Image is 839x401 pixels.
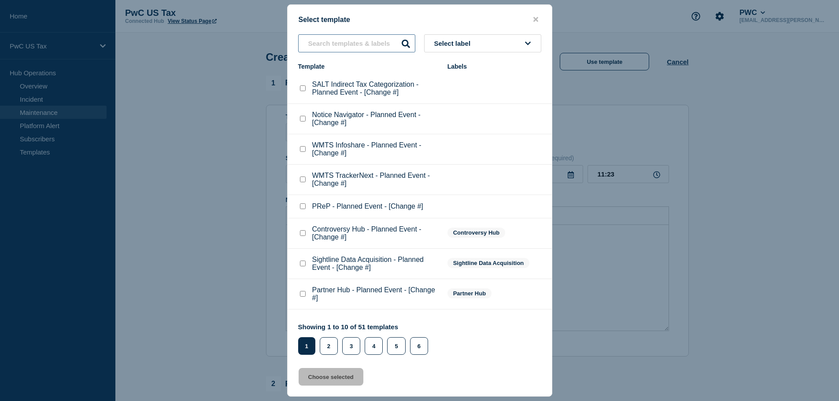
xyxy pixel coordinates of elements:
[298,34,415,52] input: Search templates & labels
[312,286,439,302] p: Partner Hub - Planned Event - [Change #]
[447,63,541,70] div: Labels
[298,63,439,70] div: Template
[410,337,428,355] button: 6
[300,116,306,121] input: Notice Navigator - Planned Event - [Change #] checkbox
[312,225,439,241] p: Controversy Hub - Planned Event - [Change #]
[288,15,552,24] div: Select template
[447,288,492,298] span: Partner Hub
[300,85,306,91] input: SALT Indirect Tax Categorization - Planned Event - [Change #] checkbox
[300,203,306,209] input: PReP - Planned Event - [Change #] checkbox
[312,256,439,272] p: Sightline Data Acquisition - Planned Event - [Change #]
[312,202,423,210] p: PReP - Planned Event - [Change #]
[298,323,432,331] p: Showing 1 to 10 of 51 templates
[342,337,360,355] button: 3
[447,258,530,268] span: Sightline Data Acquisition
[447,228,505,238] span: Controversy Hub
[424,34,541,52] button: Select label
[320,337,338,355] button: 2
[531,15,541,24] button: close button
[300,177,306,182] input: WMTS TrackerNext - Planned Event - [Change #] checkbox
[312,172,439,188] p: WMTS TrackerNext - Planned Event - [Change #]
[300,230,306,236] input: Controversy Hub - Planned Event - [Change #] checkbox
[365,337,383,355] button: 4
[300,291,306,297] input: Partner Hub - Planned Event - [Change #] checkbox
[299,368,363,386] button: Choose selected
[312,141,439,157] p: WMTS Infoshare - Planned Event - [Change #]
[300,261,306,266] input: Sightline Data Acquisition - Planned Event - [Change #] checkbox
[300,146,306,152] input: WMTS Infoshare - Planned Event - [Change #] checkbox
[298,337,315,355] button: 1
[387,337,405,355] button: 5
[434,40,474,47] span: Select label
[312,81,439,96] p: SALT Indirect Tax Categorization - Planned Event - [Change #]
[312,111,439,127] p: Notice Navigator - Planned Event - [Change #]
